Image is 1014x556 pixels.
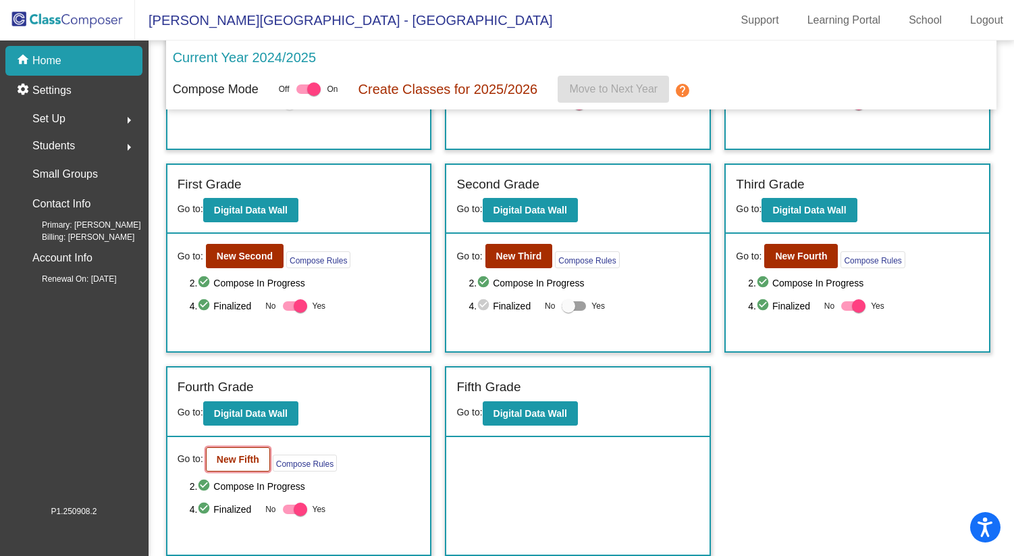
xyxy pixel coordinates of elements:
button: Compose Rules [555,251,619,268]
span: No [265,503,275,515]
p: Account Info [32,249,92,268]
mat-icon: check_circle [197,478,213,495]
button: Digital Data Wall [203,401,298,426]
span: 4. Finalized [190,298,259,314]
span: Students [32,136,75,155]
span: Go to: [456,203,482,214]
button: New Third [485,244,553,268]
b: New Third [496,251,542,261]
p: Contact Info [32,195,90,213]
span: 2. Compose In Progress [748,275,979,291]
a: Support [730,9,790,31]
button: Digital Data Wall [483,401,578,426]
label: Third Grade [736,175,804,195]
a: Logout [959,9,1014,31]
mat-icon: check_circle [477,275,493,291]
mat-icon: arrow_right [121,112,137,128]
b: Digital Data Wall [493,205,567,216]
a: Learning Portal [797,9,892,31]
span: 4. Finalized [469,298,538,314]
p: Compose Mode [173,80,259,99]
button: New Fourth [764,244,838,268]
label: Second Grade [456,175,539,195]
span: Yes [313,298,326,314]
span: 4. Finalized [190,501,259,517]
p: Create Classes for 2025/2026 [358,79,538,99]
mat-icon: check_circle [756,275,772,291]
span: 2. Compose In Progress [190,478,421,495]
span: No [545,300,555,312]
label: Fourth Grade [178,378,254,397]
span: 4. Finalized [748,298,818,314]
span: [PERSON_NAME][GEOGRAPHIC_DATA] - [GEOGRAPHIC_DATA] [135,9,553,31]
button: New Fifth [206,447,270,472]
b: New Fifth [217,454,259,465]
span: Off [279,83,290,95]
b: New Second [217,251,273,261]
mat-icon: check_circle [477,298,493,314]
span: On [327,83,338,95]
span: No [265,300,275,312]
button: Move to Next Year [558,76,669,103]
span: Yes [313,501,326,517]
span: Billing: [PERSON_NAME] [20,231,134,243]
p: Small Groups [32,165,98,184]
button: Digital Data Wall [483,198,578,222]
mat-icon: home [16,53,32,69]
button: Digital Data Wall [203,198,298,222]
b: Digital Data Wall [214,408,288,419]
b: Digital Data Wall [214,205,288,216]
span: Go to: [178,249,203,263]
span: Go to: [178,407,203,418]
mat-icon: check_circle [197,501,213,517]
span: Set Up [32,109,65,128]
button: Compose Rules [273,455,337,472]
span: Go to: [736,249,762,263]
button: Compose Rules [840,251,905,268]
label: Fifth Grade [456,378,521,397]
span: Go to: [178,452,203,466]
span: Renewal On: [DATE] [20,273,116,285]
span: 2. Compose In Progress [469,275,699,291]
a: School [898,9,953,31]
b: Digital Data Wall [772,205,846,216]
mat-icon: help [674,82,691,99]
b: New Fourth [775,251,827,261]
label: First Grade [178,175,242,195]
span: Move to Next Year [569,83,658,95]
span: Yes [591,298,605,314]
button: Compose Rules [286,251,350,268]
span: Go to: [456,407,482,418]
p: Settings [32,82,72,99]
span: Go to: [736,203,762,214]
mat-icon: settings [16,82,32,99]
span: Primary: [PERSON_NAME] [20,219,141,231]
button: Digital Data Wall [762,198,857,222]
button: New Second [206,244,284,268]
span: Go to: [456,249,482,263]
mat-icon: check_circle [197,275,213,291]
mat-icon: check_circle [756,298,772,314]
mat-icon: check_circle [197,298,213,314]
p: Current Year 2024/2025 [173,47,316,68]
span: Yes [871,298,884,314]
mat-icon: arrow_right [121,139,137,155]
span: Go to: [178,203,203,214]
span: 2. Compose In Progress [190,275,421,291]
p: Home [32,53,61,69]
b: Digital Data Wall [493,408,567,419]
span: No [824,300,834,312]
